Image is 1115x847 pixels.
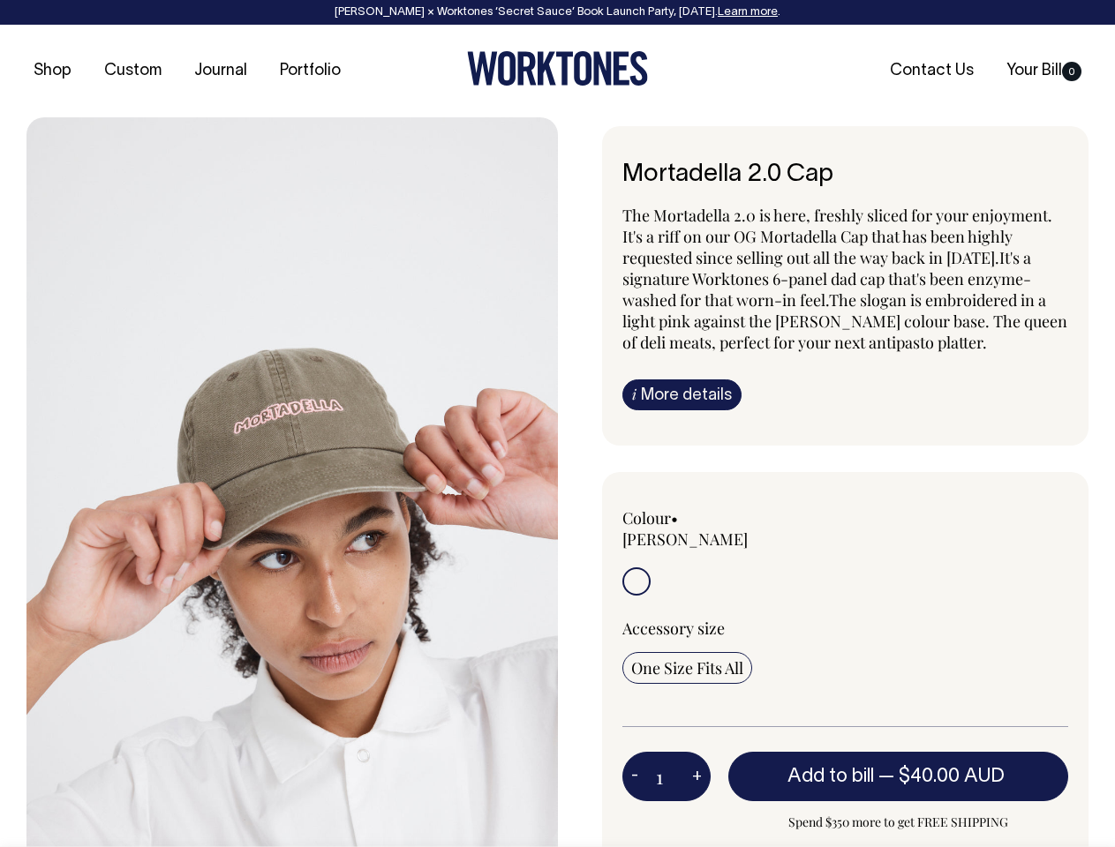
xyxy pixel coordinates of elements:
span: 0 [1062,62,1081,81]
button: + [683,759,711,794]
div: [PERSON_NAME] × Worktones ‘Secret Sauce’ Book Launch Party, [DATE]. . [18,6,1097,19]
div: Colour [622,507,801,550]
a: Contact Us [883,56,981,86]
a: Portfolio [273,56,348,86]
span: — [878,768,1009,785]
span: Add to bill [787,768,874,785]
a: iMore details [622,379,742,410]
a: Learn more [718,7,778,18]
a: Shop [26,56,79,86]
a: Custom [97,56,169,86]
button: Add to bill —$40.00 AUD [728,752,1069,801]
button: - [622,759,647,794]
span: i [632,385,637,403]
a: Your Bill0 [999,56,1089,86]
h1: Mortadella 2.0 Cap [622,161,1069,189]
a: Journal [187,56,254,86]
p: The Mortadella 2.0 is here, freshly sliced for your enjoyment. It's a riff on our OG Mortadella C... [622,205,1069,353]
input: One Size Fits All [622,652,752,684]
span: Spend $350 more to get FREE SHIPPING [728,812,1069,833]
label: [PERSON_NAME] [622,528,748,550]
span: • [671,507,678,528]
span: $40.00 AUD [899,768,1005,785]
div: Accessory size [622,618,1069,639]
span: It's a signature Worktones 6-panel dad cap that's been enzyme-washed for that worn-in feel. The s... [622,247,1067,353]
span: One Size Fits All [631,657,743,678]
